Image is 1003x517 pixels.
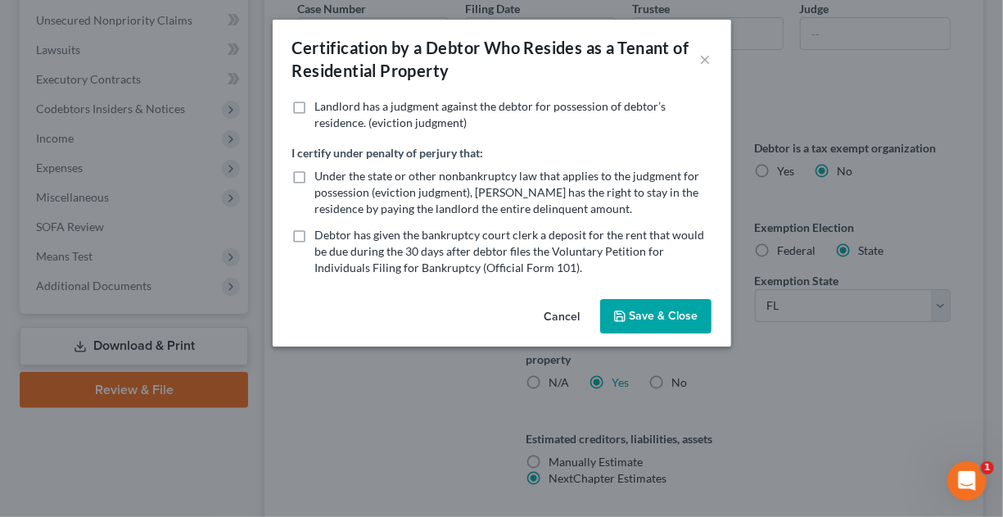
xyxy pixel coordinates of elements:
span: 1 [981,461,994,474]
label: I certify under penalty of perjury that: [292,144,484,161]
button: Cancel [531,301,594,333]
span: Landlord has a judgment against the debtor for possession of debtor’s residence. (eviction judgment) [315,99,666,129]
button: × [700,49,712,69]
iframe: Intercom live chat [947,461,987,501]
div: Certification by a Debtor Who Resides as a Tenant of Residential Property [292,36,700,82]
button: Save & Close [600,299,712,333]
span: Under the state or other nonbankruptcy law that applies to the judgment for possession (eviction ... [315,169,700,215]
span: Debtor has given the bankruptcy court clerk a deposit for the rent that would be due during the 3... [315,228,705,274]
